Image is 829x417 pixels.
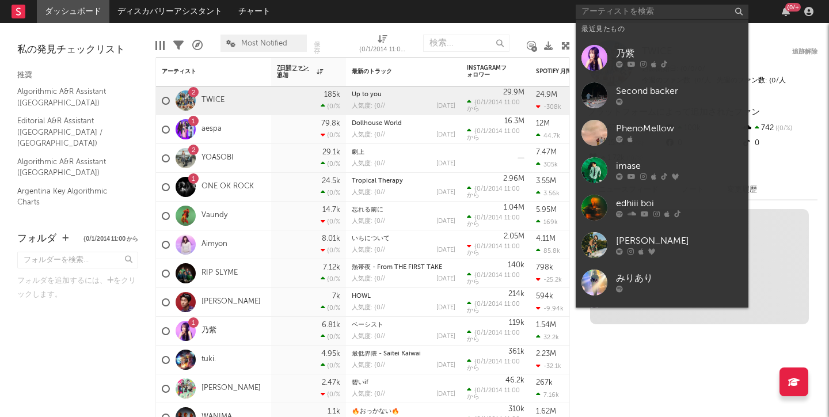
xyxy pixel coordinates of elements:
div: [DATE] [436,161,455,167]
div: {0/1/2014 11:00 から [467,214,524,228]
div: 熱帯夜 - From THE FIRST TAKE [352,264,455,271]
input: フォルダーを検索... [17,252,138,268]
a: Editorial A&R Assistant ([GEOGRAPHIC_DATA] / [GEOGRAPHIC_DATA]) [17,115,127,150]
div: {0/% [321,391,340,398]
div: 12M [536,120,550,127]
div: 214k [508,290,524,298]
div: [DATE] [436,247,455,253]
a: 最低界隈 - Saitei Kaiwai [352,351,421,357]
div: 推奨 [17,69,138,82]
div: [DATE] [436,305,455,311]
div: {0/1/2014 11:00 から [467,329,524,343]
div: {0/% [321,247,340,254]
div: 人気度: {0// [352,333,385,340]
a: edhiii boi [576,189,748,226]
div: 4.95k [321,350,340,358]
a: [PERSON_NAME] [201,297,261,307]
a: みりあり [576,264,748,301]
div: 乃紫 [616,47,743,61]
a: 乃紫 [576,39,748,77]
div: 人気度: {0// [352,161,385,167]
div: [DATE] [436,218,455,225]
div: {0/% [321,304,340,312]
div: 人気度: {0// [352,218,385,225]
a: Argentina Key Algorithmic Charts [17,185,127,208]
div: 1.54M [536,321,556,329]
a: TWICE [201,96,225,105]
div: 6.81k [322,321,340,329]
div: フィルター [173,29,184,62]
div: {0/1/2014 11:00 から [359,29,405,62]
div: 人気度: {0// [352,305,385,311]
div: {0/1/2014 11:00 から [467,271,524,285]
a: いちについて [352,236,390,242]
div: 305k [536,161,558,168]
div: 7k [332,293,340,300]
div: 5.95M [536,206,557,214]
a: 劇上 [352,149,364,156]
a: 熱帯夜 - From THE FIRST TAKE [352,264,442,271]
div: [DATE] [436,362,455,369]
div: 碧いif [352,380,455,386]
a: YOASOBI [201,153,234,163]
a: tuki. [576,301,748,339]
div: フォルダ [17,232,56,246]
div: 85.8k [536,247,560,255]
div: {0/% [321,275,340,283]
div: PhenoMellow [616,122,743,136]
div: 798k [536,264,553,271]
div: {0/+ [785,3,801,12]
a: Second backer [576,77,748,114]
div: 119k [509,319,524,327]
div: 24.9M [536,91,557,98]
div: 24.5k [322,177,340,185]
div: 1.62M [536,408,556,415]
div: 29.1k [322,149,340,156]
div: {0/% [321,160,340,168]
a: [PERSON_NAME] [576,226,748,264]
div: 人気度: {0// [352,247,385,253]
div: 7.16k [536,391,559,399]
div: 14.7k [322,206,340,214]
div: [DATE] [436,132,455,138]
div: 列の編集 [155,29,165,62]
div: 4.11M [536,235,556,242]
div: 267k [536,379,553,386]
div: [DATE] [436,333,455,340]
div: {0/1/2014 11:00 から [467,98,524,112]
a: 乃紫 [201,326,216,336]
span: 7日間ファン追加 [277,65,314,78]
a: Algorithmic A&R Assistant ([GEOGRAPHIC_DATA]) [17,85,127,109]
a: Dollhouse World [352,120,402,127]
div: -25.2k [536,276,562,283]
div: Dollhouse World [352,120,455,127]
div: 140k [508,261,524,269]
div: 人気度: {0// [352,362,385,369]
div: 人気度: {0// [352,276,385,282]
a: Tropical Therapy [352,178,403,184]
div: -308k [536,103,561,111]
div: imase [616,160,743,173]
div: [DATE] [436,391,455,397]
div: 16.3M [504,117,524,125]
div: 2.47k [322,379,340,386]
a: Algorithmic A&R Assistant ([GEOGRAPHIC_DATA]) [17,156,127,179]
div: A&Rパイプライン [192,29,203,62]
div: ベーシスト [352,322,455,328]
a: ベーシスト [352,322,383,328]
div: Second backer [616,85,743,98]
div: 361k [508,348,524,355]
div: 最低界隈 - Saitei Kaiwai [352,351,455,357]
a: imase [576,151,748,189]
a: Vaundy [201,211,227,221]
div: 人気度: {0// [352,391,385,397]
a: RIP SLYME [201,268,238,278]
div: {0/1/2014 11:00 から [467,300,524,314]
div: みりあり [616,272,743,286]
div: 185k [324,91,340,98]
div: -32.1k [536,362,561,370]
div: 人気度: {0// [352,189,385,196]
a: 🔥おっかない🔥 [352,408,400,415]
a: ONE OK ROCK [201,182,254,192]
div: 7.12k [323,264,340,271]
